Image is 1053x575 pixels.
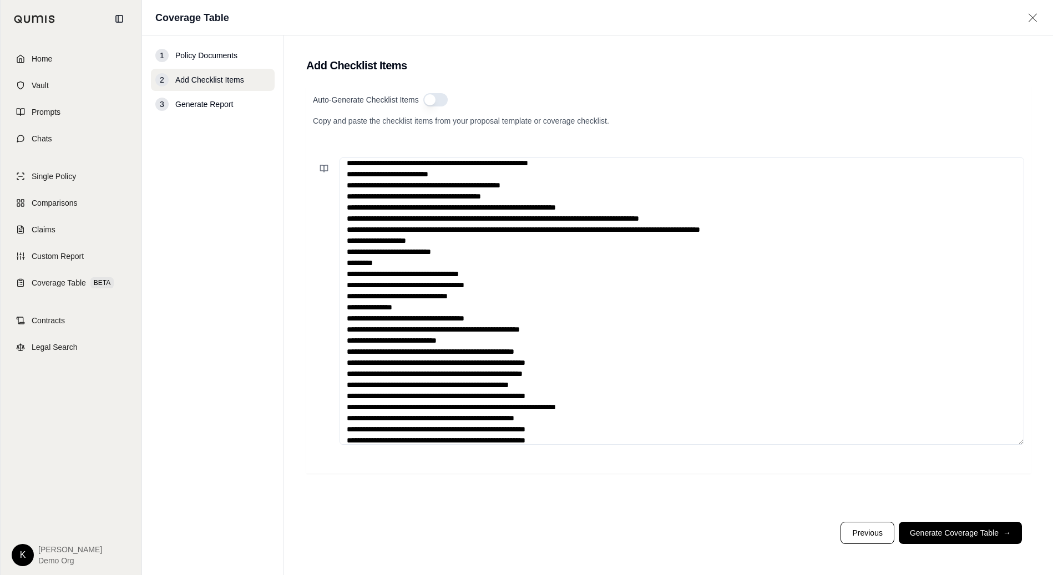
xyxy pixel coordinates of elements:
span: [PERSON_NAME] [38,544,102,555]
a: Legal Search [7,335,135,359]
a: Claims [7,217,135,242]
a: Comparisons [7,191,135,215]
a: Contracts [7,308,135,333]
span: Generate Report [175,99,233,110]
a: Home [7,47,135,71]
span: Chats [32,133,52,144]
a: Chats [7,126,135,151]
div: K [12,544,34,566]
button: Previous [841,522,894,544]
span: Auto-Generate Checklist Items [313,94,419,105]
span: Prompts [32,106,60,118]
span: Policy Documents [175,50,237,61]
h1: Coverage Table [155,10,229,26]
div: 3 [155,98,169,111]
button: Generate Coverage Table→ [899,522,1022,544]
a: Vault [7,73,135,98]
div: 2 [155,73,169,86]
span: Contracts [32,315,65,326]
span: Comparisons [32,197,77,208]
span: Legal Search [32,342,78,353]
span: Single Policy [32,171,76,182]
span: → [1003,527,1011,538]
span: Add Checklist Items [175,74,244,85]
span: Home [32,53,52,64]
h2: Add Checklist Items [306,58,1031,73]
a: Custom Report [7,244,135,268]
span: Demo Org [38,555,102,566]
a: Single Policy [7,164,135,189]
a: Prompts [7,100,135,124]
a: Coverage TableBETA [7,271,135,295]
span: Claims [32,224,55,235]
span: Coverage Table [32,277,86,288]
button: Collapse sidebar [110,10,128,28]
span: Vault [32,80,49,91]
p: Copy and paste the checklist items from your proposal template or coverage checklist. [313,115,1024,126]
span: BETA [90,277,114,288]
span: Custom Report [32,251,84,262]
img: Qumis Logo [14,15,55,23]
div: 1 [155,49,169,62]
